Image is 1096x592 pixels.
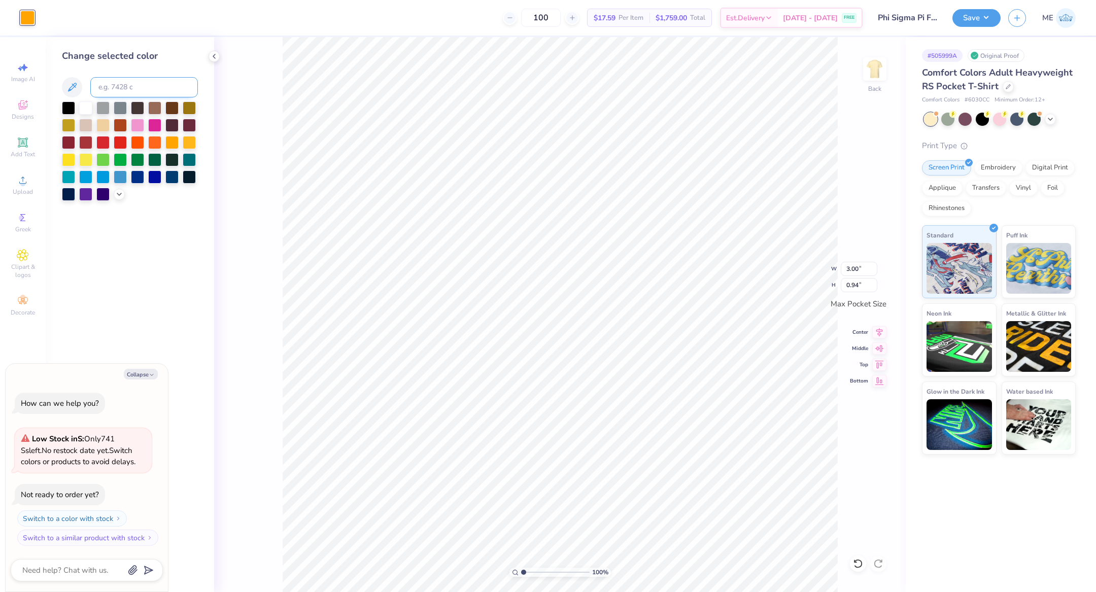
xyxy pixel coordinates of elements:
div: Not ready to order yet? [21,490,99,500]
span: Only 741 Ss left. Switch colors or products to avoid delays. [21,434,135,467]
span: Water based Ink [1006,386,1053,397]
span: 100 % [592,568,608,577]
span: $17.59 [594,13,615,23]
div: # 505999A [922,49,963,62]
span: Middle [850,345,868,352]
input: Untitled Design [870,8,945,28]
div: Original Proof [968,49,1024,62]
span: Designs [12,113,34,121]
div: Transfers [966,181,1006,196]
img: Glow in the Dark Ink [927,399,992,450]
div: Back [868,84,881,93]
a: ME [1042,8,1076,28]
span: Minimum Order: 12 + [995,96,1045,105]
div: Embroidery [974,160,1022,176]
span: Total [690,13,705,23]
button: Switch to a color with stock [17,510,127,527]
span: [DATE] - [DATE] [783,13,838,23]
img: Back [865,59,885,79]
span: Image AI [11,75,35,83]
div: Vinyl [1009,181,1038,196]
div: Foil [1041,181,1065,196]
button: Save [952,9,1001,27]
span: Upload [13,188,33,196]
span: Center [850,329,868,336]
img: Switch to a similar product with stock [147,535,153,541]
span: Puff Ink [1006,230,1027,240]
span: Neon Ink [927,308,951,319]
span: No restock date yet. [42,445,109,456]
span: # 6030CC [965,96,989,105]
button: Collapse [124,369,158,379]
img: Puff Ink [1006,243,1072,294]
img: Maria Espena [1056,8,1076,28]
span: Decorate [11,308,35,317]
span: Comfort Colors [922,96,960,105]
strong: Low Stock in S : [32,434,84,444]
button: Switch to a similar product with stock [17,530,158,546]
span: Standard [927,230,953,240]
span: Est. Delivery [726,13,765,23]
span: Metallic & Glitter Ink [1006,308,1066,319]
div: Change selected color [62,49,198,63]
input: e.g. 7428 c [90,77,198,97]
span: Top [850,361,868,368]
span: ME [1042,12,1053,24]
span: Comfort Colors Adult Heavyweight RS Pocket T-Shirt [922,66,1073,92]
span: Per Item [619,13,643,23]
img: Metallic & Glitter Ink [1006,321,1072,372]
div: How can we help you? [21,398,99,408]
span: $1,759.00 [656,13,687,23]
span: Bottom [850,377,868,385]
div: Screen Print [922,160,971,176]
div: Print Type [922,140,1076,152]
span: Add Text [11,150,35,158]
img: Standard [927,243,992,294]
div: Rhinestones [922,201,971,216]
img: Water based Ink [1006,399,1072,450]
span: Clipart & logos [5,263,41,279]
div: Applique [922,181,963,196]
span: FREE [844,14,854,21]
img: Neon Ink [927,321,992,372]
span: Glow in the Dark Ink [927,386,984,397]
input: – – [521,9,561,27]
div: Digital Print [1025,160,1075,176]
img: Switch to a color with stock [115,515,121,521]
span: Greek [15,225,31,233]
